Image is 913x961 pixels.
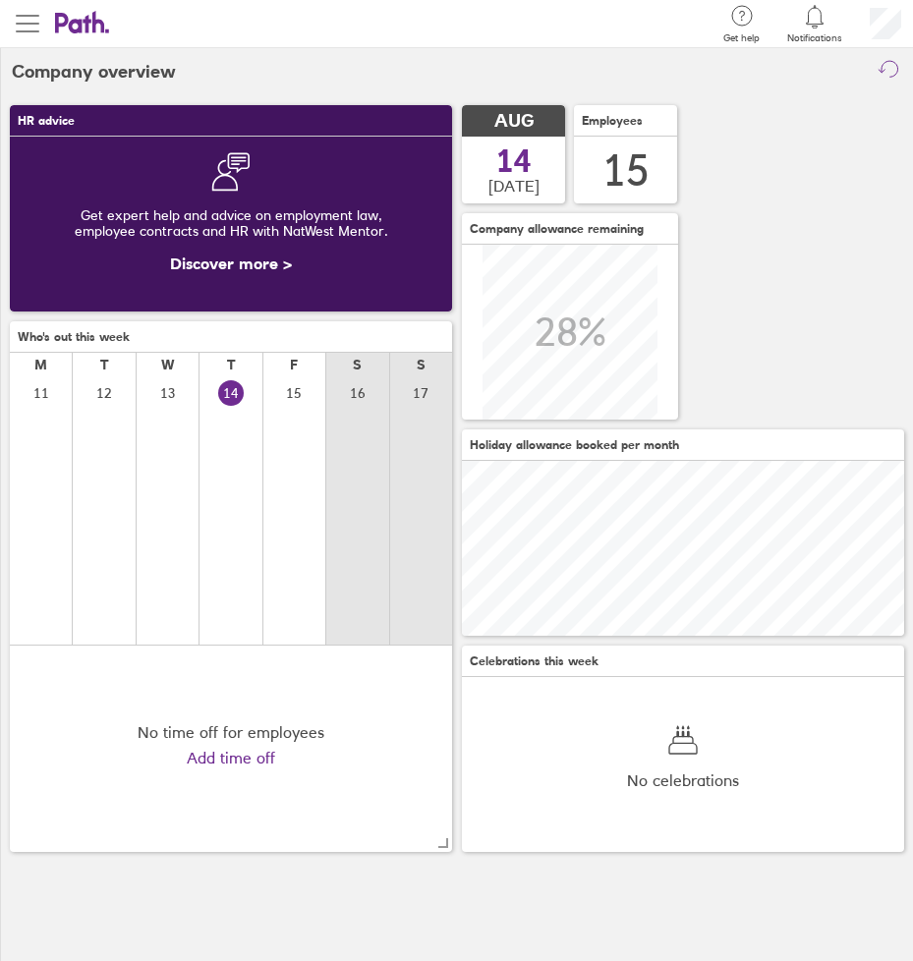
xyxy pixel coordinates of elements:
h2: Company overview [12,48,176,95]
div: 15 [602,145,650,196]
div: T [100,357,108,372]
span: Company allowance remaining [470,222,644,236]
div: No time off for employees [138,723,324,741]
span: Get help [723,32,760,44]
span: HR advice [18,114,75,128]
div: T [227,357,235,372]
span: Employees [582,114,643,128]
span: 14 [496,145,532,177]
span: Notifications [787,32,842,44]
a: Add time off [187,749,275,766]
span: No celebrations [627,771,739,789]
span: Who's out this week [18,330,130,344]
div: S [417,357,426,372]
span: [DATE] [488,177,540,195]
a: Notifications [787,3,842,44]
div: F [290,357,298,372]
a: Discover more > [170,254,292,273]
span: Celebrations this week [470,654,599,668]
span: Holiday allowance booked per month [470,438,679,452]
div: Get expert help and advice on employment law, employee contracts and HR with NatWest Mentor. [26,192,436,254]
span: AUG [494,111,534,132]
div: S [353,357,362,372]
div: M [34,357,47,372]
div: W [161,357,175,372]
